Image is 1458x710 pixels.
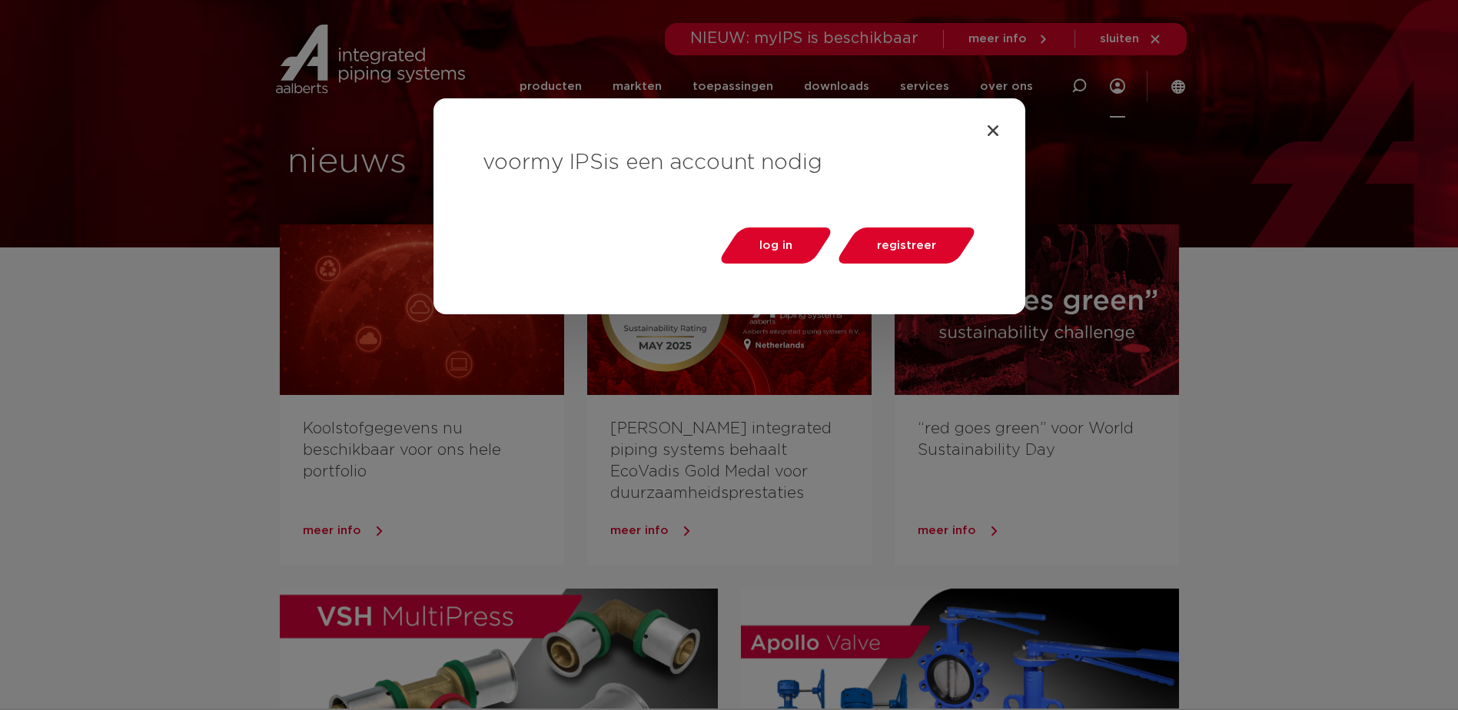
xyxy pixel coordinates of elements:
span: registreer [877,240,936,251]
h3: voor is een account nodig [483,148,976,178]
a: log in [716,227,835,264]
a: registreer [834,227,978,264]
a: Close [985,123,1001,138]
span: log in [759,240,792,251]
span: my IPS [530,152,603,174]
